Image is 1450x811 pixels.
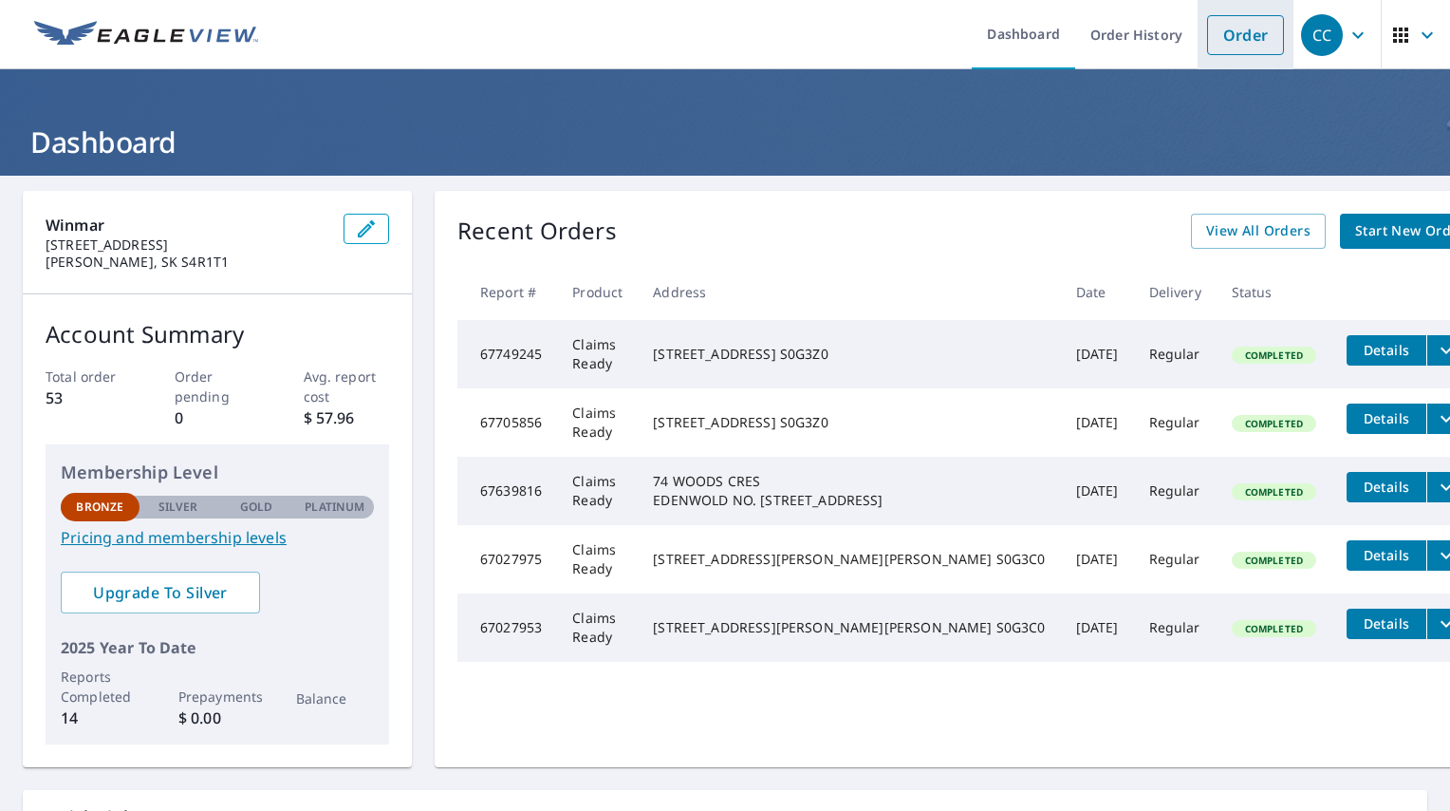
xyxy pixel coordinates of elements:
p: Membership Level [61,460,374,485]
p: $ 57.96 [304,406,390,429]
h1: Dashboard [23,123,1427,161]
p: Avg. report cost [304,367,390,406]
td: 67027953 [457,594,557,662]
td: [DATE] [1061,457,1134,525]
th: Date [1061,264,1134,320]
span: Completed [1234,485,1314,499]
p: Bronze [76,499,123,516]
th: Address [638,264,1060,320]
p: $ 0.00 [178,707,257,729]
div: [STREET_ADDRESS][PERSON_NAME][PERSON_NAME] S0G3C0 [653,550,1045,569]
td: [DATE] [1061,525,1134,594]
span: View All Orders [1206,219,1311,243]
p: 2025 Year To Date [61,636,374,659]
th: Report # [457,264,557,320]
th: Status [1217,264,1331,320]
p: Total order [46,367,132,387]
th: Product [557,264,638,320]
button: detailsBtn-67705856 [1347,404,1426,434]
td: Regular [1134,594,1217,662]
td: [DATE] [1061,594,1134,662]
a: Upgrade To Silver [61,572,260,613]
div: [STREET_ADDRESS] S0G3Z0 [653,413,1045,432]
a: Pricing and membership levels [61,526,374,549]
p: Winmar [46,214,328,236]
p: Silver [158,499,198,516]
td: Regular [1134,388,1217,457]
td: Claims Ready [557,525,638,594]
td: 67705856 [457,388,557,457]
td: [DATE] [1061,388,1134,457]
span: Completed [1234,349,1314,362]
span: Details [1358,546,1415,564]
a: Order [1207,15,1284,55]
td: [DATE] [1061,320,1134,388]
td: Claims Ready [557,594,638,662]
td: Claims Ready [557,457,638,525]
span: Details [1358,614,1415,632]
td: Claims Ready [557,320,638,388]
div: [STREET_ADDRESS] S0G3Z0 [653,345,1045,364]
span: Completed [1234,417,1314,430]
p: 0 [175,406,261,429]
p: Platinum [305,499,364,516]
p: Gold [240,499,272,516]
td: Claims Ready [557,388,638,457]
a: View All Orders [1191,214,1326,249]
button: detailsBtn-67639816 [1347,472,1426,502]
p: Prepayments [178,687,257,707]
th: Delivery [1134,264,1217,320]
button: detailsBtn-67027953 [1347,609,1426,639]
span: Details [1358,341,1415,359]
img: EV Logo [34,21,258,49]
div: CC [1301,14,1343,56]
span: Completed [1234,554,1314,567]
p: [PERSON_NAME], SK S4R1T1 [46,254,328,271]
p: Account Summary [46,317,389,351]
p: 14 [61,707,139,729]
div: [STREET_ADDRESS][PERSON_NAME][PERSON_NAME] S0G3C0 [653,618,1045,637]
p: 53 [46,387,132,409]
p: Order pending [175,367,261,406]
span: Details [1358,478,1415,496]
td: 67027975 [457,525,557,594]
p: Balance [296,688,375,708]
span: Details [1358,409,1415,427]
p: Reports Completed [61,667,139,707]
td: Regular [1134,320,1217,388]
span: Completed [1234,622,1314,635]
button: detailsBtn-67027975 [1347,540,1426,571]
td: Regular [1134,457,1217,525]
td: 67749245 [457,320,557,388]
span: Upgrade To Silver [76,582,245,603]
button: detailsBtn-67749245 [1347,335,1426,366]
td: Regular [1134,525,1217,594]
td: 67639816 [457,457,557,525]
div: 74 WOODS CRES EDENWOLD NO. [STREET_ADDRESS] [653,472,1045,510]
p: [STREET_ADDRESS] [46,236,328,254]
p: Recent Orders [457,214,617,249]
